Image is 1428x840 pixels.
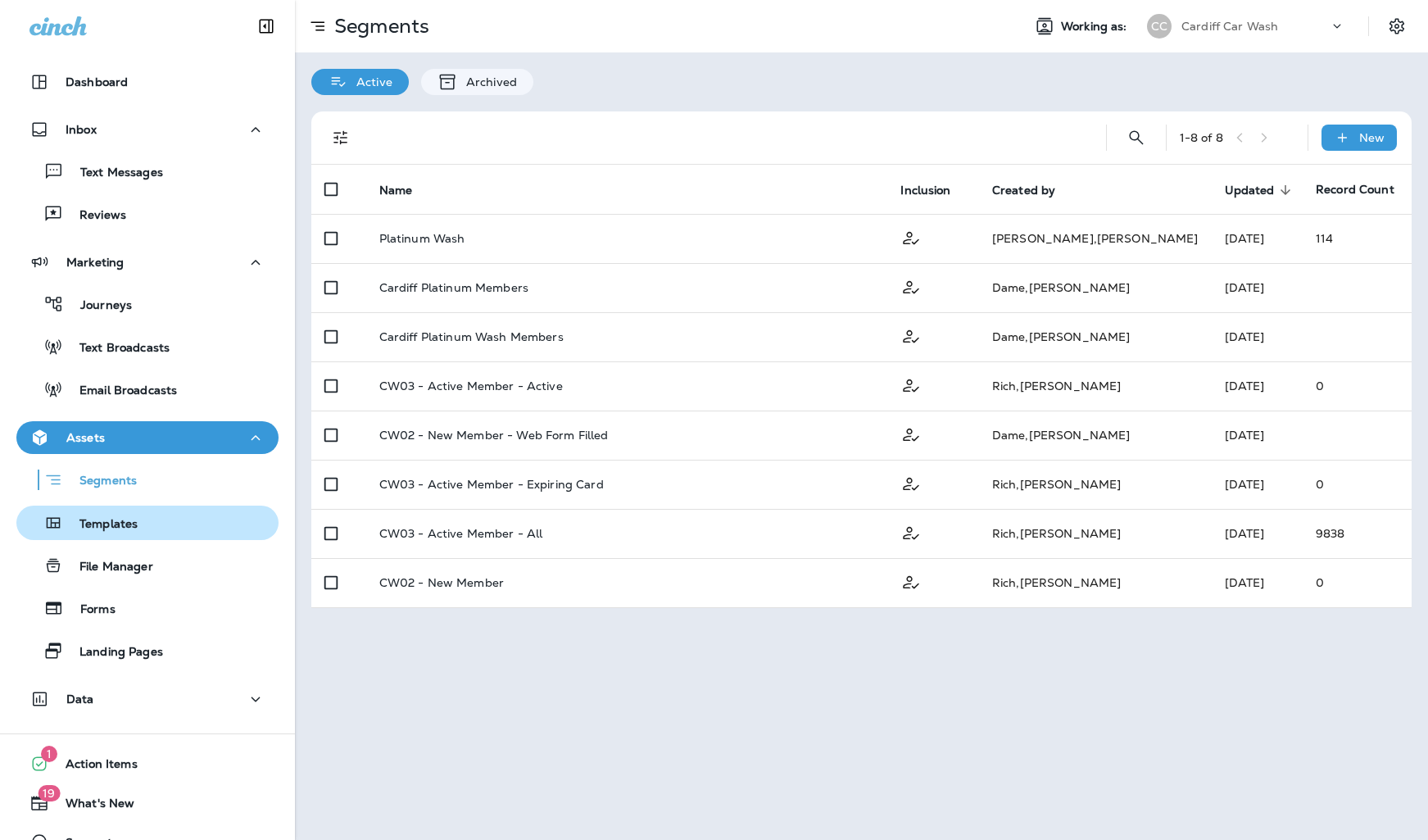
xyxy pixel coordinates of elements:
td: Dame , [PERSON_NAME] [979,312,1212,361]
p: Text Messages [64,166,163,181]
button: Landing Pages [16,633,279,668]
p: Archived [458,75,517,89]
td: Dame , [PERSON_NAME] [979,263,1212,312]
button: Text Messages [16,154,279,188]
span: Name [379,184,413,198]
span: 19 [38,785,60,801]
td: 0 [1303,460,1412,509]
p: Segments [328,14,429,39]
p: Assets [66,431,105,444]
p: Active [348,75,392,89]
td: Rich , [PERSON_NAME] [979,509,1212,558]
td: 0 [1303,361,1412,411]
p: Cardiff Platinum Members [379,281,528,294]
p: Dashboard [66,75,128,89]
td: [DATE] [1212,411,1303,460]
span: Customer Only [900,328,922,343]
p: Landing Pages [63,645,163,661]
p: Cardiff Platinum Wash Members [379,330,564,343]
div: 1 - 8 of 8 [1180,131,1223,144]
p: Text Broadcasts [63,341,170,356]
span: Created by [992,183,1077,198]
td: [PERSON_NAME] , [PERSON_NAME] [979,214,1212,263]
button: Text Broadcasts [16,329,279,364]
p: File Manager [63,560,153,575]
span: Name [379,183,434,198]
button: Journeys [16,287,279,321]
span: Updated [1225,184,1275,198]
button: Data [16,683,279,715]
p: Cardiff Car Wash [1181,20,1278,33]
span: Inclusion [900,183,972,198]
button: Forms [16,591,279,625]
td: [DATE] [1212,558,1303,607]
td: [DATE] [1212,263,1303,312]
td: Rich , [PERSON_NAME] [979,460,1212,509]
div: CC [1147,14,1172,39]
span: Customer Only [900,229,922,244]
span: 1 [41,746,57,762]
p: CW03 - Active Member - Active [379,379,563,393]
p: Platinum Wash [379,232,465,245]
button: 19What's New [16,787,279,820]
button: Filters [324,121,357,154]
span: What's New [49,797,134,816]
button: 1Action Items [16,747,279,780]
p: Reviews [63,208,126,224]
button: Inbox [16,113,279,146]
button: Templates [16,506,279,540]
button: Segments [16,462,279,497]
button: Settings [1382,11,1412,41]
span: Customer Only [900,279,922,293]
button: File Manager [16,548,279,583]
p: Templates [63,517,138,533]
p: Forms [64,602,116,618]
span: Customer Only [900,377,922,392]
span: Record Count [1316,182,1394,197]
p: New [1359,131,1385,144]
td: 0 [1303,558,1412,607]
span: Customer Only [900,475,922,490]
td: Rich , [PERSON_NAME] [979,558,1212,607]
p: CW02 - New Member - Web Form Filled [379,429,609,442]
span: Customer Only [900,426,922,441]
p: Marketing [66,256,124,269]
p: CW03 - Active Member - Expiring Card [379,478,604,491]
p: Segments [63,474,137,490]
span: Created by [992,184,1055,198]
button: Dashboard [16,66,279,98]
td: Dame , [PERSON_NAME] [979,411,1212,460]
button: Reviews [16,197,279,231]
span: Action Items [49,757,138,777]
button: Email Broadcasts [16,372,279,406]
td: [DATE] [1212,312,1303,361]
td: [DATE] [1212,509,1303,558]
button: Collapse Sidebar [243,10,289,43]
td: [DATE] [1212,460,1303,509]
p: CW02 - New Member [379,576,504,589]
span: Customer Only [900,524,922,539]
p: Email Broadcasts [63,384,177,399]
td: 9838 [1303,509,1412,558]
span: Customer Only [900,574,922,588]
button: Search Segments [1120,121,1153,154]
p: Journeys [64,298,132,314]
button: Marketing [16,246,279,279]
span: Working as: [1061,20,1131,34]
span: Updated [1225,183,1296,198]
td: 114 [1303,214,1412,263]
p: CW03 - Active Member - All [379,527,543,540]
p: Data [66,692,94,706]
p: Inbox [66,123,97,136]
span: Inclusion [900,184,950,198]
button: Assets [16,421,279,454]
td: [DATE] [1212,214,1303,263]
td: Rich , [PERSON_NAME] [979,361,1212,411]
td: [DATE] [1212,361,1303,411]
